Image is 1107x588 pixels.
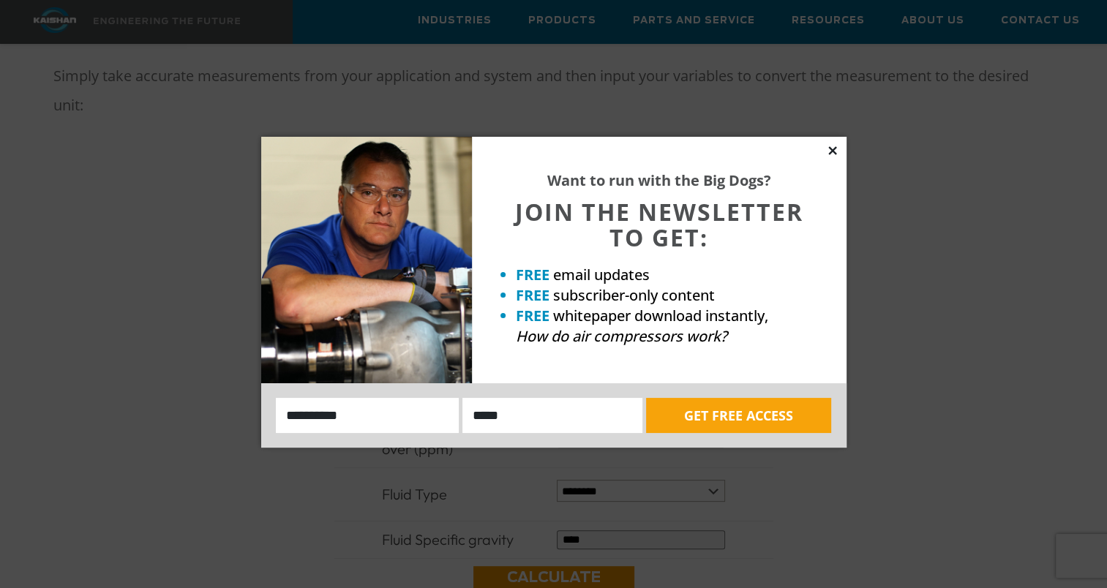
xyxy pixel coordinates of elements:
strong: FREE [516,306,549,325]
strong: FREE [516,265,549,284]
input: Email [462,398,642,433]
span: email updates [553,265,650,284]
button: GET FREE ACCESS [646,398,831,433]
span: JOIN THE NEWSLETTER TO GET: [515,196,803,253]
strong: Want to run with the Big Dogs? [547,170,771,190]
em: How do air compressors work? [516,326,727,346]
span: subscriber-only content [553,285,715,305]
button: Close [826,144,839,157]
strong: FREE [516,285,549,305]
input: Name: [276,398,459,433]
span: whitepaper download instantly, [553,306,768,325]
